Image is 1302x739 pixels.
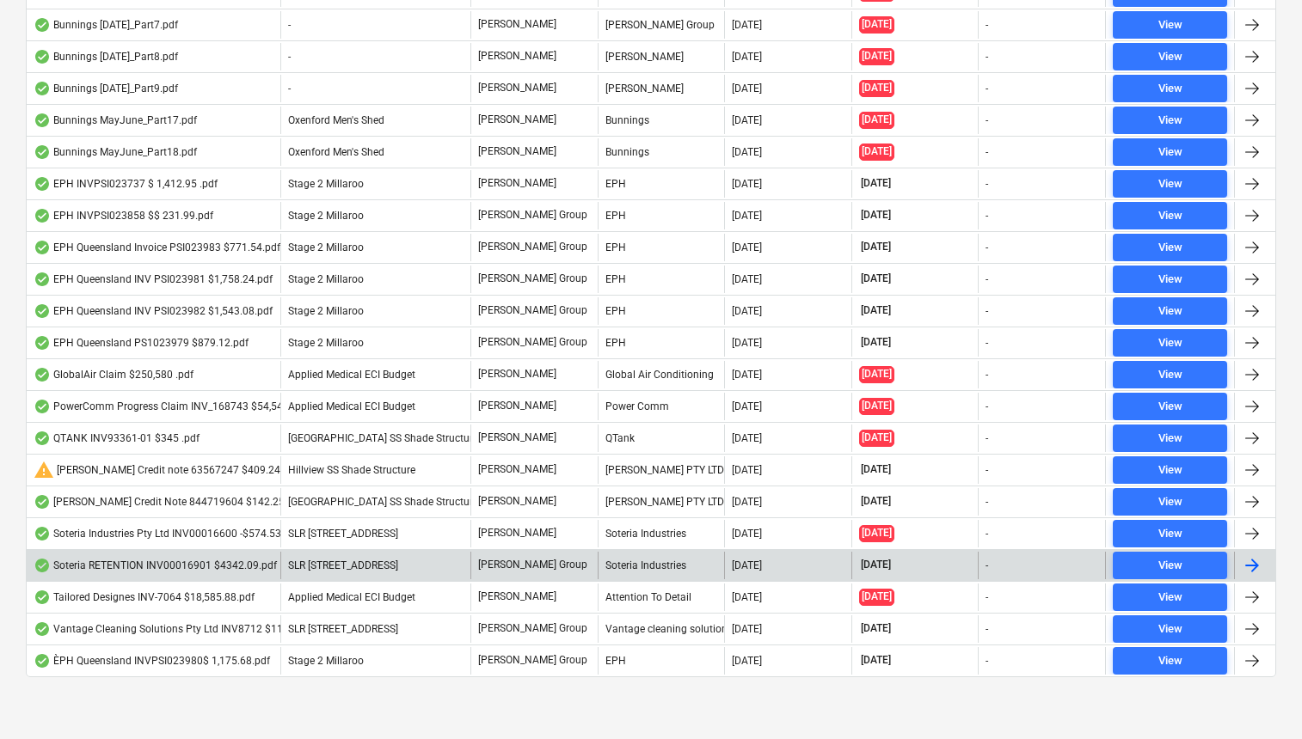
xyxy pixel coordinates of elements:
div: EPH [598,297,725,325]
p: [PERSON_NAME] [478,526,556,541]
div: [DATE] [732,369,762,381]
div: View [1158,651,1182,671]
span: [DATE] [859,558,893,572]
div: [DATE] [732,82,762,95]
div: OCR finished [34,336,51,350]
div: View [1158,365,1182,385]
span: [DATE] [859,462,893,477]
span: [DATE] [859,303,893,318]
p: [PERSON_NAME] [478,431,556,445]
div: [DATE] [732,464,762,476]
div: - [986,241,988,253]
div: Soteria Industries Pty Ltd INV00016600 -$574.53.pdf [34,527,299,541]
div: - [986,591,988,603]
div: OCR finished [34,559,51,572]
span: Stage 2 Millaroo [288,655,364,667]
div: View [1158,47,1182,67]
div: - [986,528,988,540]
div: [PERSON_NAME] [598,75,725,102]
div: - [986,51,988,63]
p: [PERSON_NAME] [478,399,556,413]
span: [DATE] [859,653,893,668]
span: [DATE] [859,366,894,382]
div: EPH Queensland Invoice PSI023983 $771.54.pdf [34,241,280,254]
div: ÈPH Queensland INVPSI023980$ 1,175.68.pdf [34,654,270,668]
div: OCR finished [34,590,51,604]
div: EPH [598,266,725,293]
div: [DATE] [732,19,762,31]
span: Applied Medical ECI Budget [288,591,415,603]
p: [PERSON_NAME] [478,589,556,604]
div: EPH [598,202,725,229]
div: View [1158,174,1182,194]
button: View [1113,488,1227,516]
p: [PERSON_NAME] Group [478,621,587,636]
div: EPH [598,170,725,198]
button: View [1113,297,1227,325]
div: [DATE] [732,273,762,285]
div: OCR finished [34,495,51,509]
div: Vantage cleaning solutions [598,615,725,643]
span: [DATE] [859,398,894,414]
div: OCR finished [34,50,51,64]
div: [PERSON_NAME] [598,43,725,70]
p: [PERSON_NAME] Group [478,558,587,572]
button: View [1113,361,1227,388]
div: PowerComm Progress Claim INV_168743 $54,541.24.pdf [34,400,322,413]
span: Applied Medical ECI Budget [288,400,415,412]
span: Cedar Creek SS Shade Structure [288,432,478,444]
div: View [1158,556,1182,576]
div: [DATE] [732,337,762,349]
span: [DATE] [859,494,893,509]
div: [DATE] [732,400,762,412]
span: Applied Medical ECI Budget [288,369,415,381]
div: Attention To Detail [598,583,725,611]
div: Global Air Conditioning [598,361,725,388]
span: SLR 2 Millaroo Drive [288,528,398,540]
div: View [1158,270,1182,290]
div: GlobalAir Claim $250,580 .pdf [34,368,193,382]
div: [DATE] [732,528,762,540]
span: [DATE] [859,16,894,33]
div: OCR finished [34,431,51,445]
div: - [986,464,988,476]
div: View [1158,397,1182,417]
div: - [986,273,988,285]
button: View [1113,329,1227,357]
span: Stage 2 Millaroo [288,241,364,253]
span: Oxenford Men's Shed [288,146,384,158]
p: [PERSON_NAME] Group [478,240,587,254]
span: [DATE] [859,144,894,160]
div: Tailored Designes INV-7064 $18,585.88.pdf [34,590,255,604]
p: [PERSON_NAME] [478,49,556,64]
div: - [986,623,988,635]
div: - [986,305,988,317]
button: View [1113,138,1227,166]
div: View [1158,524,1182,544]
span: - [288,82,291,95]
div: [PERSON_NAME] Credit note 63567247 $409.24.pdf [34,460,298,480]
iframe: Chat Widget [1216,657,1302,739]
p: [PERSON_NAME] [478,17,556,32]
div: - [986,559,988,571]
div: EPH [598,329,725,357]
div: View [1158,461,1182,480]
div: [PERSON_NAME] PTY LTD [598,456,725,484]
div: [DATE] [732,114,762,126]
div: View [1158,333,1182,353]
div: QTANK INV93361-01 $345 .pdf [34,431,200,445]
div: EPH Queensland PS1023979 $879.12.pdf [34,336,249,350]
p: [PERSON_NAME] [478,494,556,509]
button: View [1113,424,1227,452]
div: [DATE] [732,146,762,158]
button: View [1113,583,1227,611]
button: View [1113,520,1227,547]
div: View [1158,79,1182,99]
span: Cedar Creek SS Shade Structure [288,496,478,508]
div: [DATE] [732,591,762,603]
div: OCR finished [34,82,51,95]
span: [DATE] [859,621,893,636]
button: View [1113,202,1227,229]
span: [DATE] [859,589,894,605]
span: [DATE] [859,430,894,446]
